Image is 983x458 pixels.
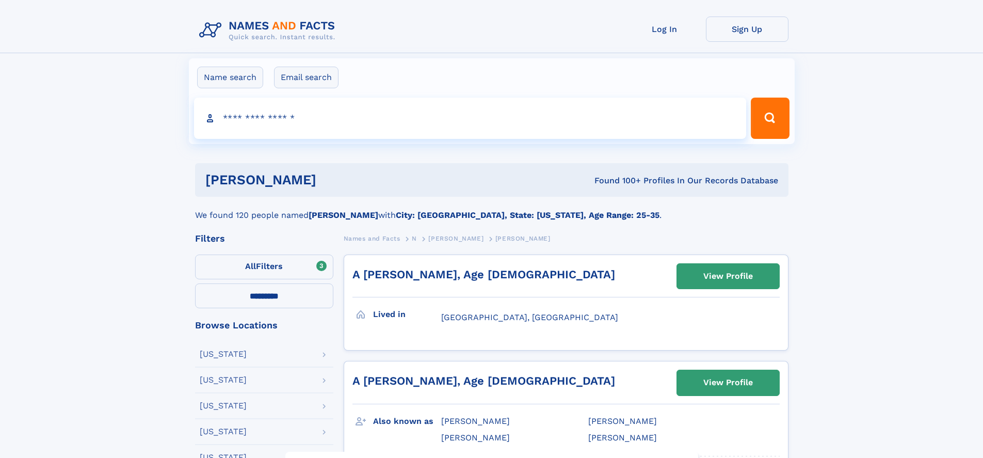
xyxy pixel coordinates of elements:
a: A [PERSON_NAME], Age [DEMOGRAPHIC_DATA] [352,374,615,387]
a: Sign Up [706,17,788,42]
a: N [412,232,417,245]
h3: Lived in [373,306,441,323]
span: [GEOGRAPHIC_DATA], [GEOGRAPHIC_DATA] [441,312,618,322]
span: All [245,261,256,271]
span: [PERSON_NAME] [495,235,551,242]
div: Found 100+ Profiles In Our Records Database [455,175,778,186]
div: [US_STATE] [200,402,247,410]
div: View Profile [703,264,753,288]
div: [US_STATE] [200,376,247,384]
b: [PERSON_NAME] [309,210,378,220]
label: Name search [197,67,263,88]
span: [PERSON_NAME] [441,433,510,443]
span: [PERSON_NAME] [441,416,510,426]
b: City: [GEOGRAPHIC_DATA], State: [US_STATE], Age Range: 25-35 [396,210,659,220]
div: [US_STATE] [200,428,247,436]
h3: Also known as [373,413,441,430]
a: View Profile [677,370,779,395]
span: [PERSON_NAME] [588,416,657,426]
span: [PERSON_NAME] [588,433,657,443]
h1: [PERSON_NAME] [205,173,456,186]
a: View Profile [677,264,779,289]
div: [US_STATE] [200,350,247,358]
a: Names and Facts [344,232,400,245]
div: View Profile [703,371,753,394]
button: Search Button [751,98,789,139]
label: Email search [274,67,339,88]
span: N [412,235,417,242]
a: Log In [623,17,706,42]
div: We found 120 people named with . [195,197,788,222]
input: search input [194,98,747,139]
img: Logo Names and Facts [195,17,344,44]
div: Filters [195,234,333,243]
span: [PERSON_NAME] [428,235,484,242]
a: [PERSON_NAME] [428,232,484,245]
a: A [PERSON_NAME], Age [DEMOGRAPHIC_DATA] [352,268,615,281]
div: Browse Locations [195,321,333,330]
label: Filters [195,255,333,279]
